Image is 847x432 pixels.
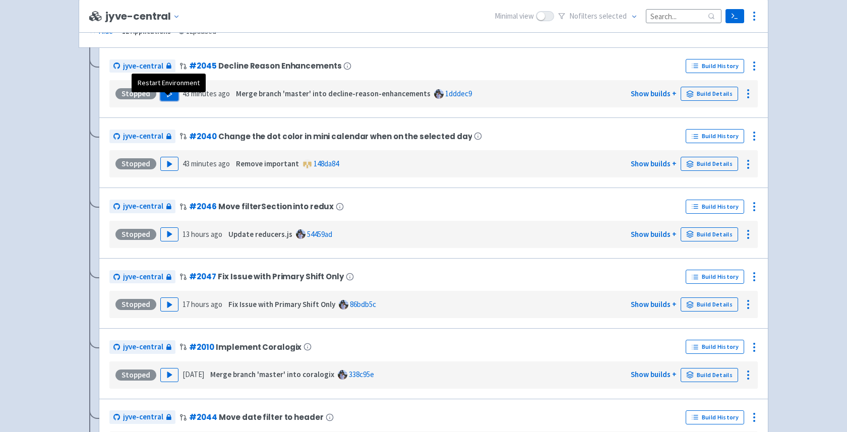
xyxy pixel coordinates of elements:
strong: Merge branch 'master' into coralogix [210,369,334,379]
a: #2010 [189,342,214,352]
a: Show builds + [631,229,677,239]
div: Stopped [115,229,156,240]
a: #2047 [189,271,216,282]
span: Move date filter to header [219,413,323,421]
a: jyve-central [109,410,175,424]
a: #2040 [189,131,216,142]
a: jyve-central [109,59,175,73]
input: Search... [646,9,721,23]
a: #2045 [189,60,216,71]
button: Play [160,157,178,171]
time: 43 minutes ago [183,159,230,168]
span: No filter s [569,11,627,22]
span: selected [599,11,627,21]
div: Stopped [115,369,156,381]
a: 148da84 [314,159,339,168]
a: 1dddec9 [445,89,472,98]
button: Play [160,87,178,101]
a: Build Details [681,368,738,382]
a: jyve-central [109,340,175,354]
div: Stopped [115,158,156,169]
button: jyve-central [105,11,184,22]
span: jyve-central [123,271,163,283]
button: Play [160,368,178,382]
a: #2046 [189,201,216,212]
a: 338c95e [349,369,374,379]
span: Minimal view [495,11,534,22]
time: 43 minutes ago [183,89,230,98]
a: Build History [686,340,744,354]
span: Fix Issue with Primary Shift Only [218,272,343,281]
span: Decline Reason Enhancements [218,61,341,70]
span: Change the dot color in mini calendar when on the selected day [218,132,472,141]
a: Build Details [681,297,738,312]
a: 54459ad [307,229,332,239]
button: Play [160,297,178,312]
span: jyve-central [123,60,163,72]
a: jyve-central [109,270,175,284]
time: 13 hours ago [183,229,222,239]
strong: Fix Issue with Primary Shift Only [228,299,335,309]
a: Build History [686,410,744,424]
span: jyve-central [123,411,163,423]
time: [DATE] [183,369,204,379]
a: Terminal [725,9,744,23]
a: Build History [686,270,744,284]
a: jyve-central [109,200,175,213]
button: Play [160,227,178,241]
span: Implement Coralogix [216,343,301,351]
span: Move filterSection into redux [218,202,334,211]
strong: Update reducers.js [228,229,292,239]
a: Build History [686,200,744,214]
a: Build Details [681,87,738,101]
a: Show builds + [631,369,677,379]
a: Build Details [681,157,738,171]
strong: Merge branch 'master' into decline-reason-enhancements [236,89,431,98]
strong: Remove important [236,159,299,168]
span: jyve-central [123,201,163,212]
a: Show builds + [631,299,677,309]
a: Show builds + [631,89,677,98]
a: jyve-central [109,130,175,143]
time: 17 hours ago [183,299,222,309]
a: 86bdb5c [350,299,376,309]
a: Build Details [681,227,738,241]
a: Build History [686,59,744,73]
span: jyve-central [123,341,163,353]
div: Stopped [115,88,156,99]
span: jyve-central [123,131,163,142]
a: Show builds + [631,159,677,168]
a: #2044 [189,412,217,422]
a: Build History [686,129,744,143]
div: Stopped [115,299,156,310]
